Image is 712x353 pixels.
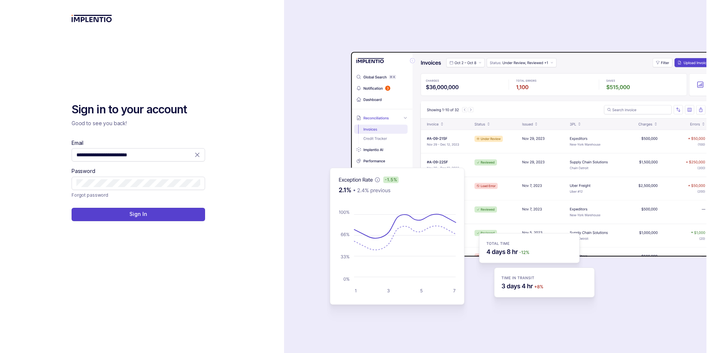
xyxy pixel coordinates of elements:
[72,192,108,199] p: Forgot password
[72,120,205,127] p: Good to see you back!
[129,210,147,218] p: Sign In
[72,208,205,221] button: Sign In
[72,15,112,22] img: logo
[72,192,108,199] a: Link Forgot password
[72,102,205,117] h2: Sign in to your account
[72,167,95,175] label: Password
[72,139,83,147] label: Email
